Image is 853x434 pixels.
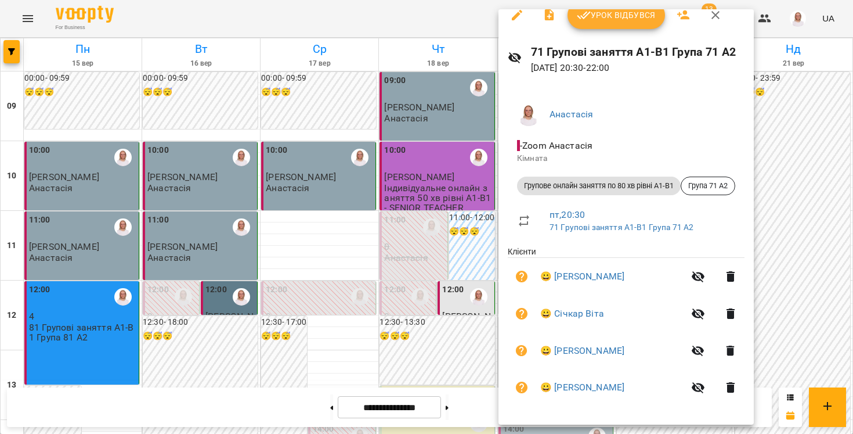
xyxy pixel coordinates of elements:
[681,177,735,195] div: Група 71 А2
[550,209,585,220] a: пт , 20:30
[531,61,744,75] p: [DATE] 20:30 - 22:00
[550,223,693,232] a: 71 Групові заняття А1-В1 Група 71 А2
[540,344,624,358] a: 😀 [PERSON_NAME]
[540,307,604,321] a: 😀 Січкар Віта
[508,374,536,401] button: Візит ще не сплачено. Додати оплату?
[540,381,624,394] a: 😀 [PERSON_NAME]
[508,337,536,365] button: Візит ще не сплачено. Додати оплату?
[550,109,593,120] a: Анастасія
[531,43,744,61] h6: 71 Групові заняття А1-В1 Група 71 А2
[508,246,744,410] ul: Клієнти
[517,140,595,151] span: - Zoom Анастасія
[540,270,624,284] a: 😀 [PERSON_NAME]
[577,8,656,22] span: Урок відбувся
[517,181,681,191] span: Групове онлайн заняття по 80 хв рівні А1-В1
[681,181,735,191] span: Група 71 А2
[568,1,665,29] button: Урок відбувся
[517,103,540,126] img: 7b3448e7bfbed3bd7cdba0ed84700e25.png
[517,153,735,164] p: Кімната
[508,263,536,290] button: Візит ще не сплачено. Додати оплату?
